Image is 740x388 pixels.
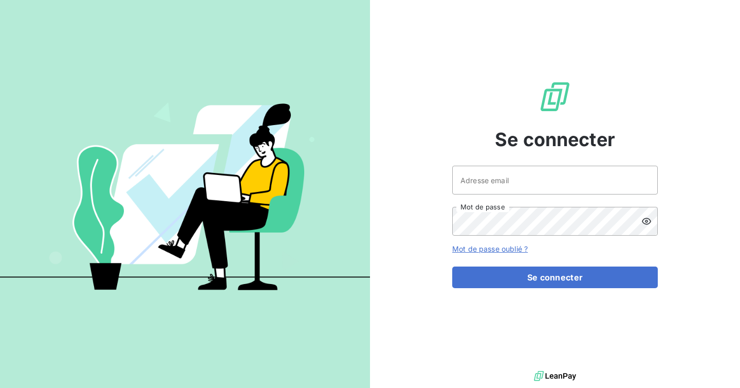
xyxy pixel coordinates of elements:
img: Logo LeanPay [539,80,571,113]
a: Mot de passe oublié ? [452,244,528,253]
input: placeholder [452,166,658,195]
span: Se connecter [495,126,615,153]
img: logo [534,368,576,384]
button: Se connecter [452,267,658,288]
